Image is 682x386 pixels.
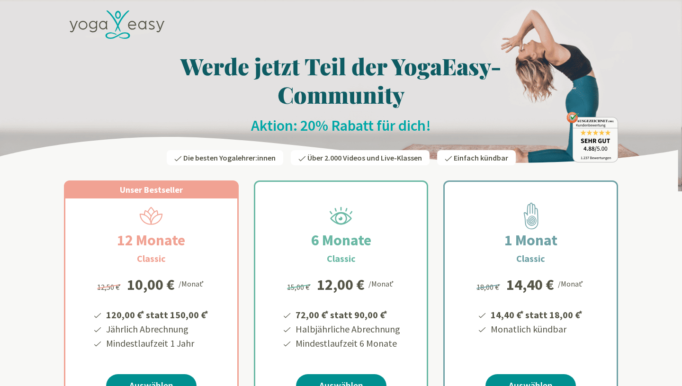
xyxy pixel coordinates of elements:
[183,153,276,162] span: Die besten Yogalehrer:innen
[489,322,584,336] li: Monatlich kündbar
[566,112,618,162] img: ausgezeichnet_badge.png
[127,277,175,292] div: 10,00 €
[489,306,584,322] li: 14,40 € statt 18,00 €
[64,52,618,108] h1: Werde jetzt Teil der YogaEasy-Community
[97,282,122,292] span: 12,50 €
[368,277,395,289] div: /Monat
[105,322,210,336] li: Jährlich Abrechnung
[294,306,400,322] li: 72,00 € statt 90,00 €
[327,251,356,266] h3: Classic
[179,277,206,289] div: /Monat
[94,229,208,251] h2: 12 Monate
[105,306,210,322] li: 120,00 € statt 150,00 €
[137,251,166,266] h3: Classic
[476,282,502,292] span: 18,00 €
[506,277,554,292] div: 14,40 €
[294,322,400,336] li: Halbjährliche Abrechnung
[287,282,312,292] span: 15,00 €
[105,336,210,350] li: Mindestlaufzeit 1 Jahr
[64,116,618,135] h2: Aktion: 20% Rabatt für dich!
[294,336,400,350] li: Mindestlaufzeit 6 Monate
[454,153,508,162] span: Einfach kündbar
[482,229,580,251] h2: 1 Monat
[516,251,545,266] h3: Classic
[120,184,183,195] span: Unser Bestseller
[317,277,365,292] div: 12,00 €
[288,229,394,251] h2: 6 Monate
[307,153,422,162] span: Über 2.000 Videos und Live-Klassen
[558,277,585,289] div: /Monat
